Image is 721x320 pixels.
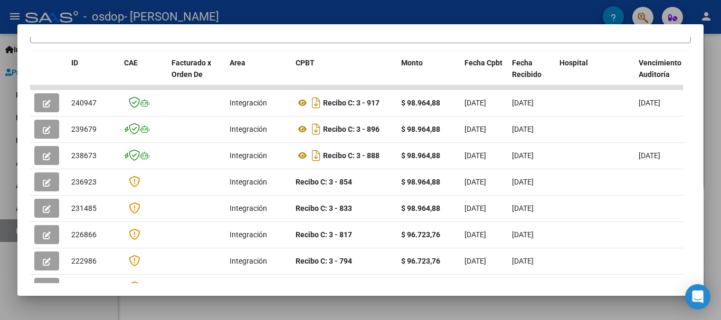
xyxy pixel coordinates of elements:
[230,99,267,107] span: Integración
[464,99,486,107] span: [DATE]
[296,283,352,292] strong: Recibo C: 3 - 780
[71,151,97,160] span: 238673
[639,151,660,160] span: [DATE]
[296,230,352,239] strong: Recibo C: 3 - 817
[512,125,534,133] span: [DATE]
[464,125,486,133] span: [DATE]
[296,178,352,186] strong: Recibo C: 3 - 854
[230,178,267,186] span: Integración
[71,178,97,186] span: 236923
[634,52,682,98] datatable-header-cell: Vencimiento Auditoría
[120,52,167,98] datatable-header-cell: CAE
[401,178,440,186] strong: $ 98.964,88
[464,204,486,212] span: [DATE]
[397,52,460,98] datatable-header-cell: Monto
[512,178,534,186] span: [DATE]
[71,125,97,133] span: 239679
[512,59,542,79] span: Fecha Recibido
[71,257,97,265] span: 222986
[512,283,534,292] span: [DATE]
[71,283,97,292] span: 217566
[71,230,97,239] span: 226866
[230,151,267,160] span: Integración
[685,284,710,309] div: Open Intercom Messenger
[512,151,534,160] span: [DATE]
[309,147,323,164] i: Descargar documento
[230,59,245,67] span: Area
[71,59,78,67] span: ID
[71,99,97,107] span: 240947
[401,59,423,67] span: Monto
[512,230,534,239] span: [DATE]
[323,151,380,160] strong: Recibo C: 3 - 888
[230,257,267,265] span: Integración
[464,59,502,67] span: Fecha Cpbt
[296,59,315,67] span: CPBT
[639,59,681,79] span: Vencimiento Auditoría
[230,204,267,212] span: Integración
[464,230,486,239] span: [DATE]
[401,257,440,265] strong: $ 96.723,76
[401,204,440,212] strong: $ 98.964,88
[309,94,323,111] i: Descargar documento
[230,283,267,292] span: Integración
[67,52,120,98] datatable-header-cell: ID
[296,257,352,265] strong: Recibo C: 3 - 794
[559,59,588,67] span: Hospital
[401,125,440,133] strong: $ 98.964,88
[167,52,225,98] datatable-header-cell: Facturado x Orden De
[124,59,138,67] span: CAE
[323,125,380,133] strong: Recibo C: 3 - 896
[508,52,555,98] datatable-header-cell: Fecha Recibido
[512,204,534,212] span: [DATE]
[512,257,534,265] span: [DATE]
[512,99,534,107] span: [DATE]
[71,204,97,212] span: 231485
[401,151,440,160] strong: $ 98.964,88
[401,99,440,107] strong: $ 98.964,88
[309,121,323,138] i: Descargar documento
[323,99,380,107] strong: Recibo C: 3 - 917
[401,230,440,239] strong: $ 96.723,76
[291,52,397,98] datatable-header-cell: CPBT
[296,204,352,212] strong: Recibo C: 3 - 833
[460,52,508,98] datatable-header-cell: Fecha Cpbt
[639,99,660,107] span: [DATE]
[464,283,486,292] span: [DATE]
[225,52,291,98] datatable-header-cell: Area
[464,178,486,186] span: [DATE]
[230,125,267,133] span: Integración
[464,151,486,160] span: [DATE]
[172,59,211,79] span: Facturado x Orden De
[401,283,440,292] strong: $ 95.766,08
[555,52,634,98] datatable-header-cell: Hospital
[230,230,267,239] span: Integración
[464,257,486,265] span: [DATE]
